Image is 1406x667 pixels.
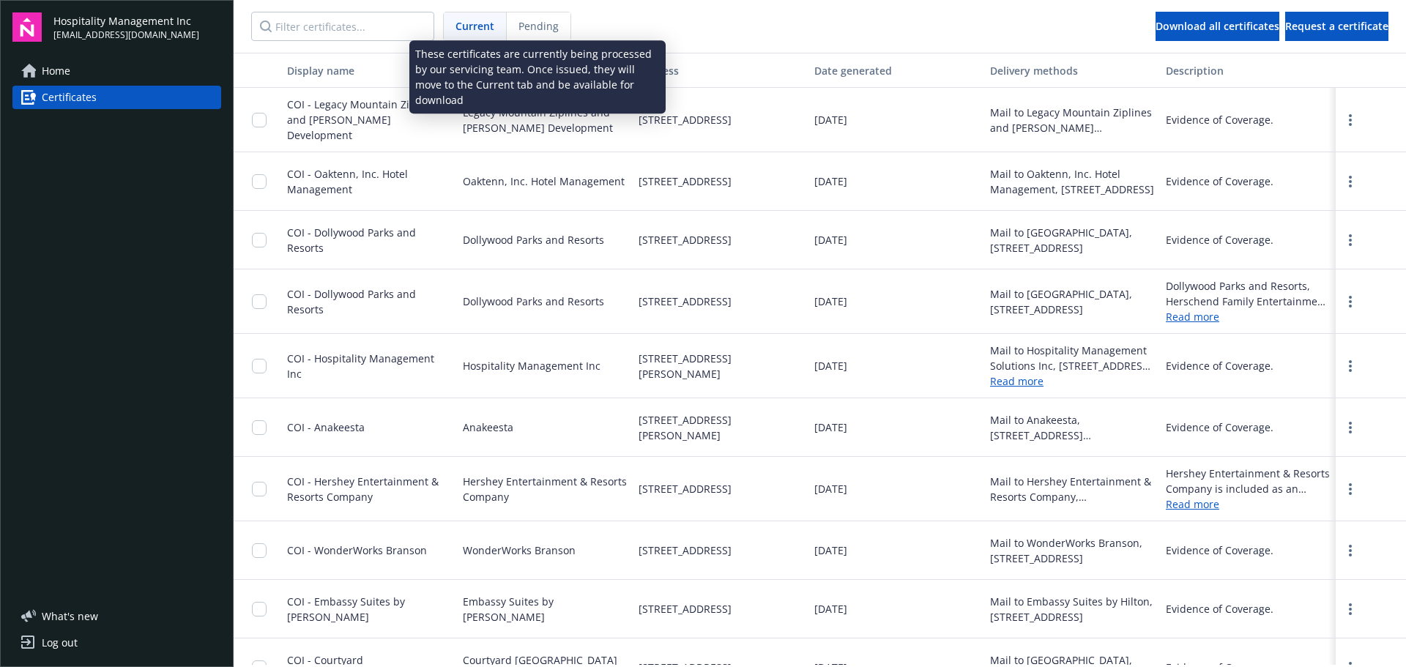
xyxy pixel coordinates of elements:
input: Toggle Row Selected [252,602,267,616]
span: [DATE] [814,174,847,189]
span: Oaktenn, Inc. Hotel Management [463,174,625,189]
a: more [1342,231,1359,249]
span: COI - Dollywood Parks and Resorts [287,226,416,255]
span: Dollywood Parks and Resorts [463,294,604,309]
span: Embassy Suites by [PERSON_NAME] [463,594,627,625]
div: Description [1166,63,1330,78]
a: more [1342,480,1359,498]
div: Evidence of Coverage. [1166,601,1273,616]
button: Display name [281,53,457,88]
input: Toggle Row Selected [252,233,267,247]
span: Pending [507,12,570,40]
div: Hershey Entertainment & Resorts Company is included as an additional insured as required by a wri... [1166,466,1330,496]
div: Evidence of Coverage. [1166,358,1273,373]
a: more [1342,111,1359,129]
div: Evidence of Coverage. [1166,174,1273,189]
span: COI - WonderWorks Branson [287,543,427,557]
div: Log out [42,631,78,655]
input: Toggle Row Selected [252,359,267,373]
a: more [1342,419,1359,436]
div: Mail to Embassy Suites by Hilton, [STREET_ADDRESS] [990,594,1154,625]
input: Toggle Row Selected [252,420,267,435]
span: [DATE] [814,481,847,496]
span: [STREET_ADDRESS] [639,481,732,496]
button: Request a certificate [1285,12,1388,41]
button: Delivery methods [984,53,1160,88]
span: Home [42,59,70,83]
div: Dollywood Parks and Resorts, Herschend Family Entertainment Corporation and Its subsidiaries, off... [1166,278,1330,309]
a: more [1342,293,1359,310]
span: [STREET_ADDRESS] [639,543,732,558]
span: [DATE] [814,601,847,616]
span: [STREET_ADDRESS] [639,174,732,189]
span: What ' s new [42,608,98,624]
span: COI - Dollywood Parks and Resorts [287,287,416,316]
span: COI - Hershey Entertainment & Resorts Company [287,474,439,504]
button: What's new [12,608,122,624]
div: Evidence of Coverage. [1166,543,1273,558]
span: [DATE] [814,112,847,127]
a: more [1342,542,1359,559]
div: Mail to [GEOGRAPHIC_DATA], [STREET_ADDRESS] [990,225,1154,256]
a: more [1342,600,1359,618]
a: Read more [1166,309,1330,324]
img: navigator-logo.svg [12,12,42,42]
span: Hospitality Management Inc [53,13,199,29]
span: Dollywood Parks and Resorts [463,232,604,247]
button: Address [633,53,808,88]
div: Date generated [814,63,978,78]
span: COI - Anakeesta [287,420,365,434]
span: [STREET_ADDRESS] [639,112,732,127]
div: Evidence of Coverage. [1166,112,1273,127]
input: Filter certificates... [251,12,434,41]
button: Hospitality Management Inc[EMAIL_ADDRESS][DOMAIN_NAME] [53,12,221,42]
a: more [1342,357,1359,375]
a: Read more [990,374,1044,388]
div: Display name [287,63,451,78]
button: Description [1160,53,1336,88]
div: Mail to [GEOGRAPHIC_DATA], [STREET_ADDRESS] [990,286,1154,317]
div: Mail to Oaktenn, Inc. Hotel Management, [STREET_ADDRESS] [990,166,1154,197]
span: [DATE] [814,358,847,373]
span: [STREET_ADDRESS] [639,232,732,247]
span: Request a certificate [1285,19,1388,33]
span: [DATE] [814,294,847,309]
a: Home [12,59,221,83]
button: Date generated [808,53,984,88]
span: COI - Oaktenn, Inc. Hotel Management [287,167,408,196]
input: Toggle Row Selected [252,113,267,127]
span: Current [455,18,494,34]
span: Certificates [42,86,97,109]
span: COI - Legacy Mountain Ziplines and [PERSON_NAME] Development [287,97,439,142]
span: Download all certificates [1156,19,1279,33]
span: [STREET_ADDRESS][PERSON_NAME] [639,351,803,381]
div: Mail to Hershey Entertainment & Resorts Company, [STREET_ADDRESS] [990,474,1154,504]
div: Evidence of Coverage. [1166,232,1273,247]
div: Delivery methods [990,63,1154,78]
span: Anakeesta [463,420,513,435]
span: [DATE] [814,232,847,247]
input: Toggle Row Selected [252,174,267,189]
div: Mail to WonderWorks Branson, [STREET_ADDRESS] [990,535,1154,566]
span: [STREET_ADDRESS] [639,294,732,309]
span: Pending [518,18,559,34]
a: Read more [1166,496,1330,512]
span: [DATE] [814,420,847,435]
span: WonderWorks Branson [463,543,576,558]
span: COI - Hospitality Management Inc [287,351,434,381]
span: [EMAIL_ADDRESS][DOMAIN_NAME] [53,29,199,42]
a: more [1342,173,1359,190]
div: Address [639,63,803,78]
span: [STREET_ADDRESS][PERSON_NAME] [639,412,803,443]
span: [DATE] [814,543,847,558]
span: COI - Embassy Suites by [PERSON_NAME] [287,595,405,624]
div: Mail to Hospitality Management Solutions Inc, [STREET_ADDRESS][PERSON_NAME] [990,343,1154,373]
button: Download all certificates [1156,12,1279,41]
div: Mail to Legacy Mountain Ziplines and [PERSON_NAME] Development, [STREET_ADDRESS] [990,105,1154,135]
input: Toggle Row Selected [252,482,267,496]
a: Certificates [12,86,221,109]
input: Toggle Row Selected [252,543,267,558]
div: Evidence of Coverage. [1166,420,1273,435]
span: [STREET_ADDRESS] [639,601,732,616]
input: Toggle Row Selected [252,294,267,309]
